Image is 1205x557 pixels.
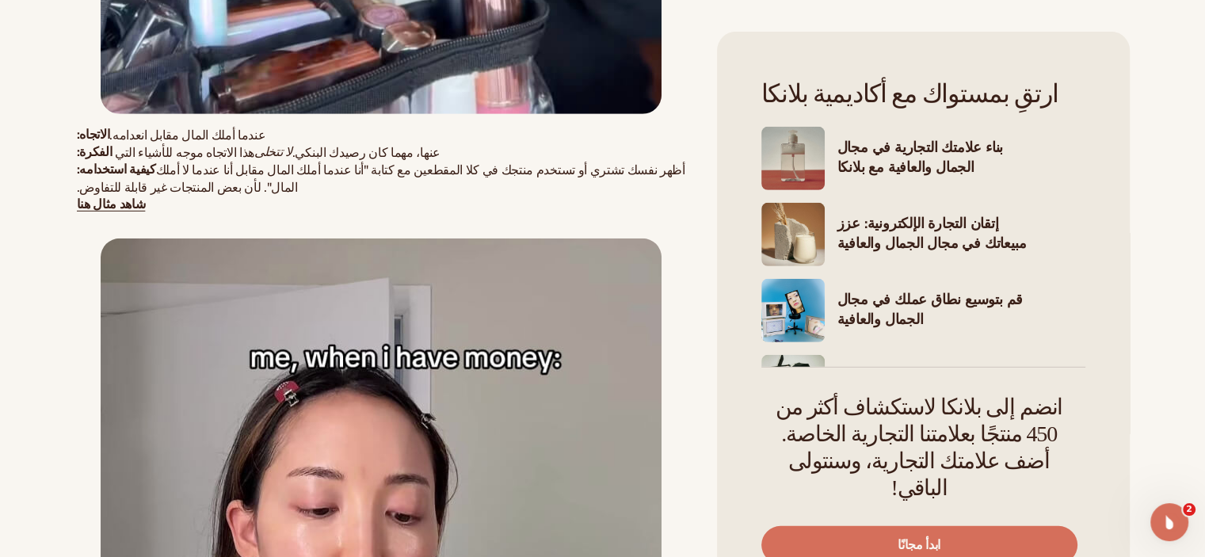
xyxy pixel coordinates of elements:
iframe: الدردشة المباشرة عبر الاتصال الداخلي [1150,503,1188,541]
font: عنها، مهما كان رصيدك البنكي. [292,144,440,162]
font: تسويق علامتك التجارية في مجال الجمال والعافية 101 [837,366,1024,405]
font: ارتقِ بمستواك مع أكاديمية بلانكا [761,79,1058,108]
font: إتقان التجارة الإلكترونية: عزز مبيعاتك في مجال الجمال والعافية [837,214,1027,253]
img: شوبيفاي الصورة 4 [761,203,825,266]
img: شوبيفاي الصورة 3 [761,127,825,190]
font: 2 [1186,504,1192,514]
font: الاتجاه: [77,126,110,143]
font: بناء علامتك التجارية في مجال الجمال والعافية مع بلانكا [837,138,1004,177]
a: شوبيفاي الصورة 4 إتقان التجارة الإلكترونية: عزز مبيعاتك في مجال الجمال والعافية [761,203,1085,266]
font: قم بتوسيع نطاق عملك في مجال الجمال والعافية [837,290,1024,329]
font: كيفية استخدامه: [77,161,156,178]
font: انضم إلى بلانكا لاستكشاف أكثر من 450 منتجًا بعلامتنا التجارية الخاصة. أضف علامتك التجارية، وسنتول... [776,395,1062,500]
font: عندما أملك المال مقابل انعدامه. [109,127,265,144]
font: أظهر نفسك تشتري أو تستخدم منتجك في كلا المقطعين مع كتابة "أنا عندما أملك المال مقابل أنا عندما لا... [77,162,685,196]
a: شوبيفاي الصورة 6 تسويق علامتك التجارية في مجال الجمال والعافية 101 [761,355,1085,418]
a: شوبيفاي الصورة 3 بناء علامتك التجارية في مجال الجمال والعافية مع بلانكا [761,127,1085,190]
a: شاهد مثال هنا [77,196,146,213]
img: شوبيفاي الصورة 6 [761,355,825,418]
img: شوبيفاي الصورة 5 [761,279,825,342]
font: ابدأ مجانًا [898,536,940,554]
font: هذا الاتجاه موجه للأشياء التي [115,144,254,162]
font: الفكرة: [77,143,112,161]
a: شوبيفاي الصورة 5 قم بتوسيع نطاق عملك في مجال الجمال والعافية [761,279,1085,342]
font: لا تتخلى [254,143,292,161]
